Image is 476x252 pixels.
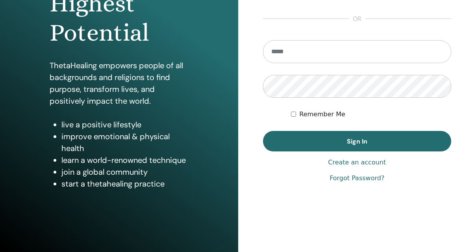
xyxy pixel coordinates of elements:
[330,174,384,183] a: Forgot Password?
[50,60,189,107] p: ThetaHealing empowers people of all backgrounds and religions to find purpose, transform lives, a...
[349,14,365,24] span: or
[291,110,451,119] div: Keep me authenticated indefinitely or until I manually logout
[61,131,189,154] li: improve emotional & physical health
[347,137,367,146] span: Sign In
[61,178,189,190] li: start a thetahealing practice
[299,110,345,119] label: Remember Me
[263,131,452,151] button: Sign In
[328,158,386,167] a: Create an account
[61,166,189,178] li: join a global community
[61,119,189,131] li: live a positive lifestyle
[61,154,189,166] li: learn a world-renowned technique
